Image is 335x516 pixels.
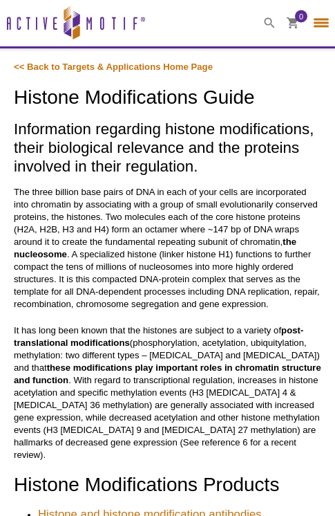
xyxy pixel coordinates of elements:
[14,475,321,496] h2: Histone Modifications Products
[287,17,299,32] a: 0
[14,87,321,111] h1: Histone Modifications Guide
[14,120,321,176] h2: Information regarding histone modifications, their biological relevance and the proteins involved...
[14,186,321,311] p: The three billion base pairs of DNA in each of your cells are incorporated into chromatin by asso...
[14,62,213,72] a: << Back to Targets & Applications Home Page
[299,10,303,23] span: 0
[14,324,321,461] p: It has long been known that the histones are subject to a variety of (phosphorylation, acetylatio...
[14,362,321,385] strong: these modifications play important roles in chromatin structure and function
